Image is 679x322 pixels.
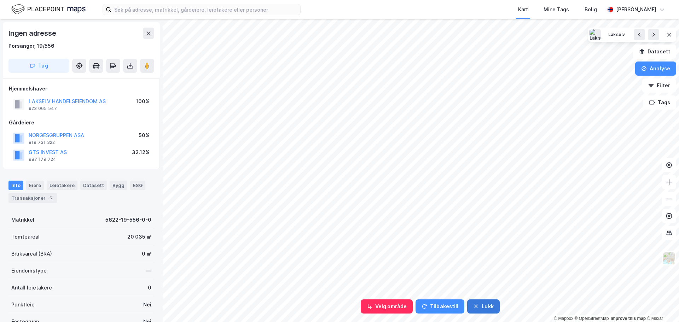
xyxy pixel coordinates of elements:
[9,84,154,93] div: Hjemmelshaver
[662,252,676,265] img: Z
[8,28,57,39] div: Ingen adresse
[644,288,679,322] iframe: Chat Widget
[146,267,151,275] div: —
[143,300,151,309] div: Nei
[11,216,34,224] div: Matrikkel
[127,233,151,241] div: 20 035 ㎡
[467,299,499,314] button: Lukk
[635,62,676,76] button: Analyse
[11,3,86,16] img: logo.f888ab2527a4732fd821a326f86c7f29.svg
[11,250,52,258] div: Bruksareal (BRA)
[136,97,150,106] div: 100%
[611,316,646,321] a: Improve this map
[11,300,35,309] div: Punktleie
[8,59,69,73] button: Tag
[130,181,145,190] div: ESG
[575,316,609,321] a: OpenStreetMap
[11,283,52,292] div: Antall leietakere
[416,299,464,314] button: Tilbakestill
[11,267,47,275] div: Eiendomstype
[518,5,528,14] div: Kart
[608,32,625,38] div: Lakselv
[29,106,57,111] div: 923 065 547
[616,5,656,14] div: [PERSON_NAME]
[29,157,56,162] div: 987 179 724
[644,288,679,322] div: Kontrollprogram for chat
[642,78,676,93] button: Filter
[9,118,154,127] div: Gårdeiere
[8,181,23,190] div: Info
[604,29,629,40] button: Lakselv
[142,250,151,258] div: 0 ㎡
[361,299,413,314] button: Velg område
[8,42,54,50] div: Porsanger, 19/556
[29,140,55,145] div: 819 731 322
[139,131,150,140] div: 50%
[26,181,44,190] div: Eiere
[8,193,57,203] div: Transaksjoner
[132,148,150,157] div: 32.12%
[554,316,573,321] a: Mapbox
[590,29,601,40] img: Lakselv
[585,5,597,14] div: Bolig
[110,181,127,190] div: Bygg
[643,95,676,110] button: Tags
[633,45,676,59] button: Datasett
[148,283,151,292] div: 0
[111,4,300,15] input: Søk på adresse, matrikkel, gårdeiere, leietakere eller personer
[47,181,77,190] div: Leietakere
[544,5,569,14] div: Mine Tags
[80,181,107,190] div: Datasett
[11,233,40,241] div: Tomteareal
[47,194,54,201] div: 5
[105,216,151,224] div: 5622-19-556-0-0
